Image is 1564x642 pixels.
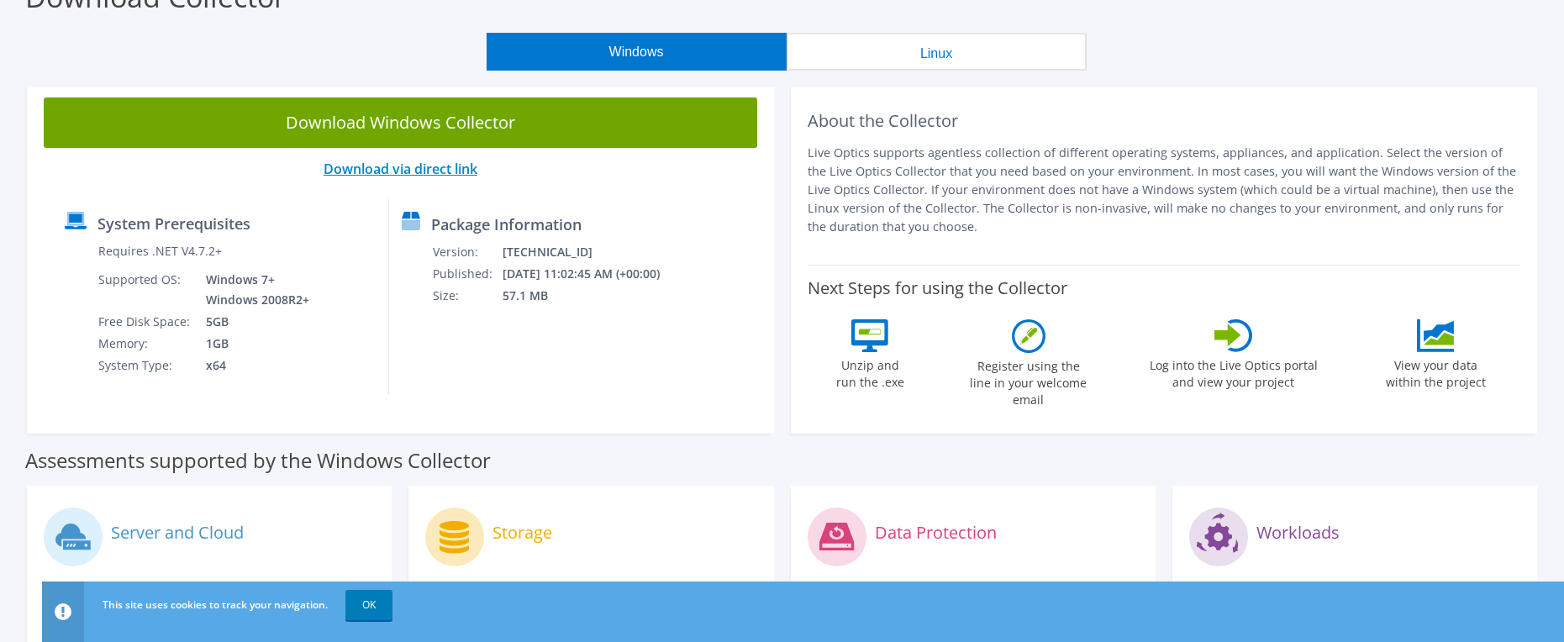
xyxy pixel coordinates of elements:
td: Memory: [97,333,193,355]
td: 1GB [193,333,313,355]
label: Package Information [431,216,582,233]
td: Published: [432,263,502,285]
td: Windows 7+ Windows 2008R2+ [193,269,313,311]
label: Assessments supported by the Windows Collector [25,452,491,469]
label: System Prerequisites [97,215,250,232]
label: Storage [492,524,552,541]
td: Version: [432,241,502,263]
label: Requires .NET V4.7.2+ [98,243,222,260]
td: Free Disk Space: [97,311,193,333]
a: Download via direct link [324,160,477,178]
td: 57.1 MB [502,285,682,307]
td: x64 [193,355,313,376]
button: Windows [487,33,787,71]
td: Supported OS: [97,269,193,311]
p: Live Optics supports agentless collection of different operating systems, appliances, and applica... [808,144,1521,236]
td: [DATE] 11:02:45 AM (+00:00) [502,263,682,285]
label: Data Protection [875,524,997,541]
td: 5GB [193,311,313,333]
td: Size: [432,285,502,307]
label: Register using the line in your welcome email [966,353,1092,408]
span: This site uses cookies to track your navigation. [103,597,328,612]
label: Next Steps for using the Collector [808,278,1067,298]
label: Log into the Live Optics portal and view your project [1149,352,1319,391]
a: Download Windows Collector [44,97,757,148]
td: [TECHNICAL_ID] [502,241,682,263]
h2: About the Collector [808,111,1521,131]
label: Server and Cloud [111,524,244,541]
label: View your data within the project [1375,352,1496,391]
td: System Type: [97,355,193,376]
a: OK [345,590,392,620]
label: Workloads [1256,524,1340,541]
button: Linux [787,33,1087,71]
label: Unzip and run the .exe [831,352,908,391]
